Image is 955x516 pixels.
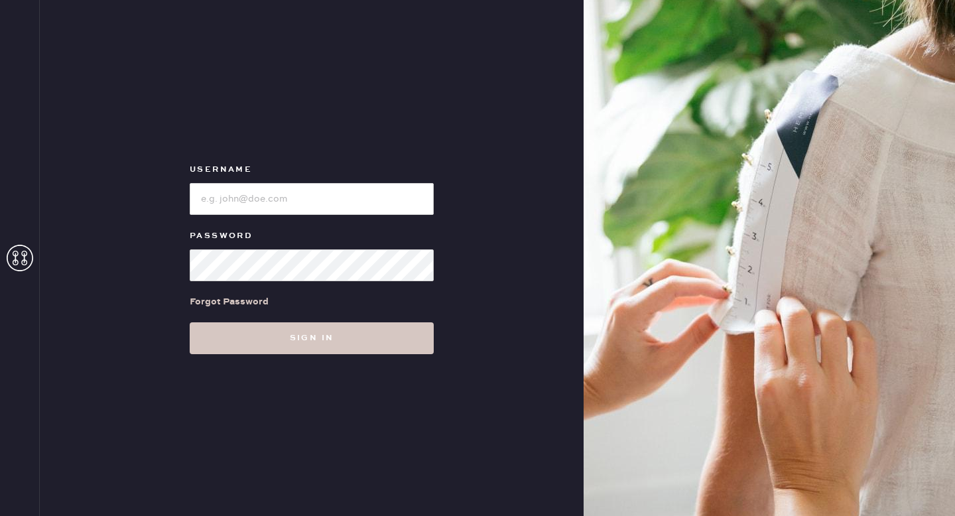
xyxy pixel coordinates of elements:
[190,294,269,309] div: Forgot Password
[190,228,434,244] label: Password
[190,322,434,354] button: Sign in
[190,162,434,178] label: Username
[190,281,269,322] a: Forgot Password
[190,183,434,215] input: e.g. john@doe.com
